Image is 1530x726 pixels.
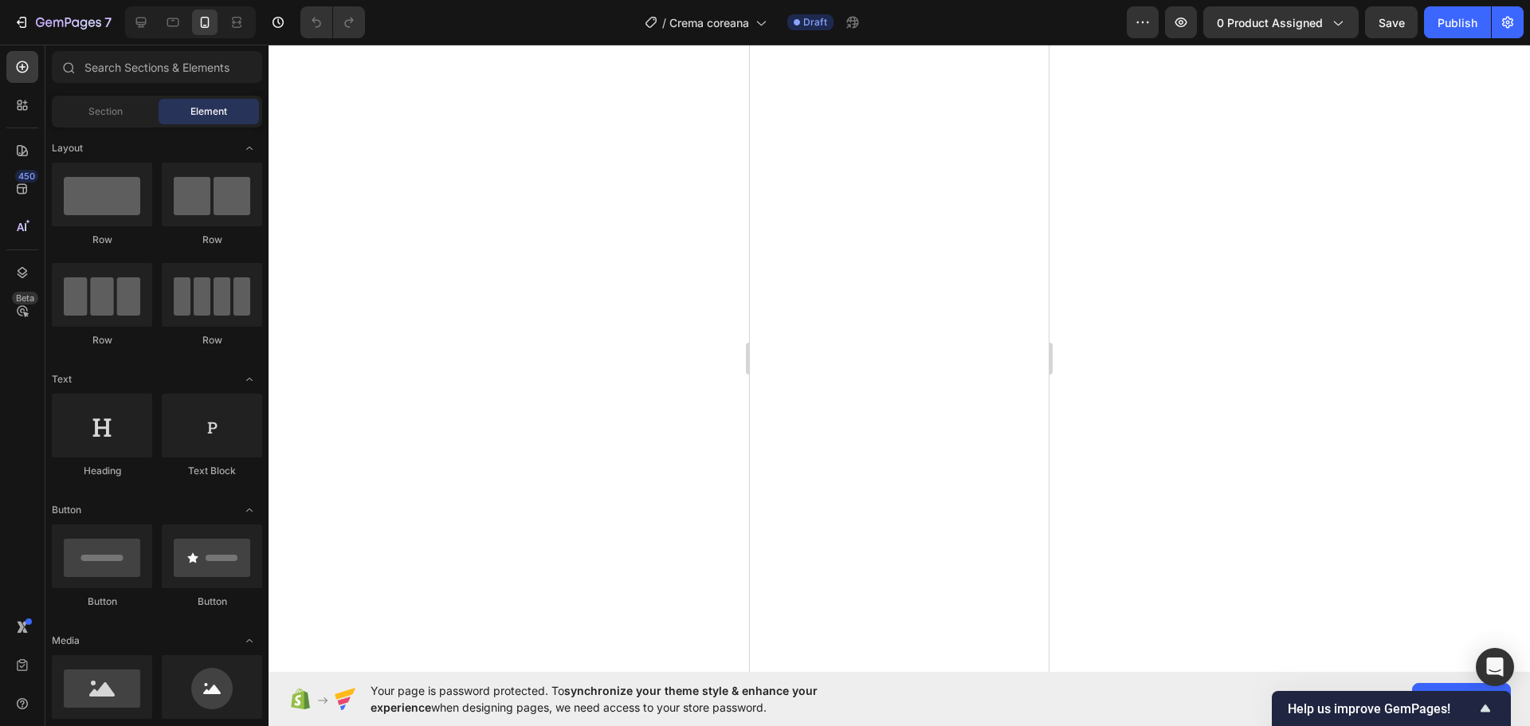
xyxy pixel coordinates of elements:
[162,464,262,478] div: Text Block
[1217,14,1323,31] span: 0 product assigned
[1379,16,1405,29] span: Save
[52,141,83,155] span: Layout
[1365,6,1418,38] button: Save
[52,51,262,83] input: Search Sections & Elements
[12,292,38,304] div: Beta
[1412,683,1511,715] button: Allow access
[6,6,119,38] button: 7
[803,15,827,29] span: Draft
[162,333,262,347] div: Row
[52,503,81,517] span: Button
[162,233,262,247] div: Row
[662,14,666,31] span: /
[15,170,38,182] div: 450
[52,333,152,347] div: Row
[1203,6,1359,38] button: 0 product assigned
[88,104,123,119] span: Section
[237,135,262,161] span: Toggle open
[1476,648,1514,686] div: Open Intercom Messenger
[52,233,152,247] div: Row
[237,628,262,653] span: Toggle open
[104,13,112,32] p: 7
[52,634,80,648] span: Media
[669,14,749,31] span: Crema coreana
[52,595,152,609] div: Button
[190,104,227,119] span: Element
[162,595,262,609] div: Button
[1288,699,1495,718] button: Show survey - Help us improve GemPages!
[750,45,1049,672] iframe: Design area
[52,372,72,387] span: Text
[52,464,152,478] div: Heading
[1438,14,1477,31] div: Publish
[237,497,262,523] span: Toggle open
[371,682,880,716] span: Your page is password protected. To when designing pages, we need access to your store password.
[1424,6,1491,38] button: Publish
[1288,701,1476,716] span: Help us improve GemPages!
[237,367,262,392] span: Toggle open
[371,684,818,714] span: synchronize your theme style & enhance your experience
[300,6,365,38] div: Undo/Redo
